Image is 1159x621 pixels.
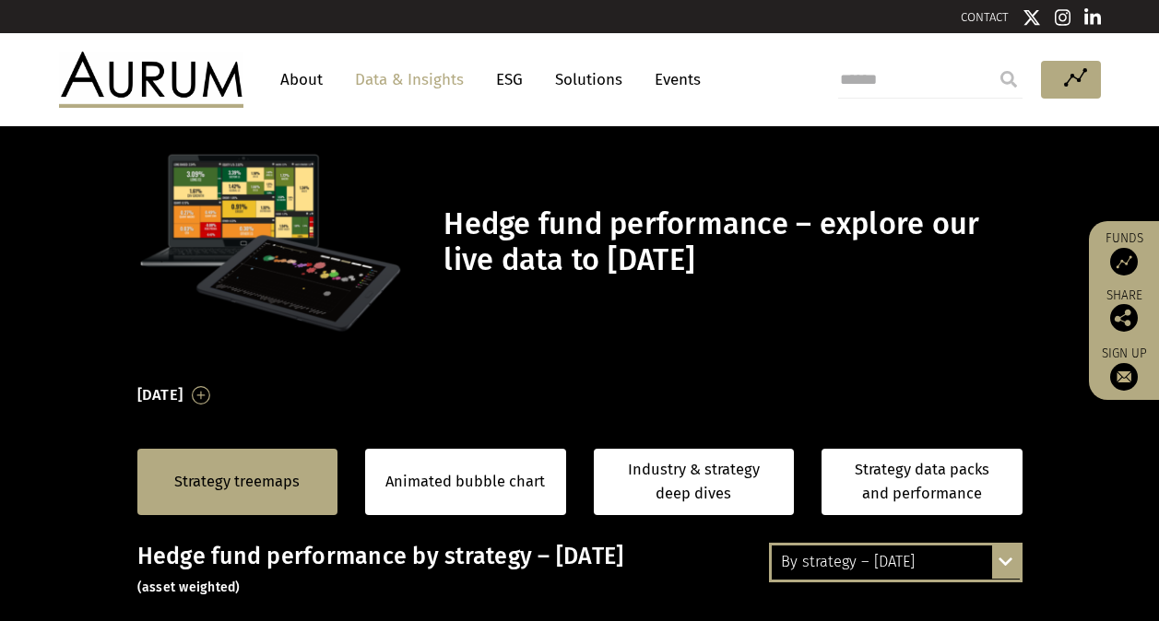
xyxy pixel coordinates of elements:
[137,543,1023,598] h3: Hedge fund performance by strategy – [DATE]
[271,63,332,97] a: About
[385,470,545,494] a: Animated bubble chart
[1098,230,1150,275] a: Funds
[1098,289,1150,332] div: Share
[346,63,473,97] a: Data & Insights
[546,63,632,97] a: Solutions
[137,580,241,595] small: (asset weighted)
[822,449,1023,516] a: Strategy data packs and performance
[990,61,1027,98] input: Submit
[772,545,1020,579] div: By strategy – [DATE]
[1023,8,1041,27] img: Twitter icon
[1055,8,1071,27] img: Instagram icon
[487,63,532,97] a: ESG
[961,10,1009,24] a: CONTACT
[645,63,701,97] a: Events
[137,381,183,409] h3: [DATE]
[443,206,1017,278] h1: Hedge fund performance – explore our live data to [DATE]
[1110,363,1138,391] img: Sign up to our newsletter
[1098,346,1150,391] a: Sign up
[1110,304,1138,332] img: Share this post
[1110,248,1138,275] img: Access Funds
[594,449,795,516] a: Industry & strategy deep dives
[174,470,300,494] a: Strategy treemaps
[1084,8,1101,27] img: Linkedin icon
[59,52,243,107] img: Aurum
